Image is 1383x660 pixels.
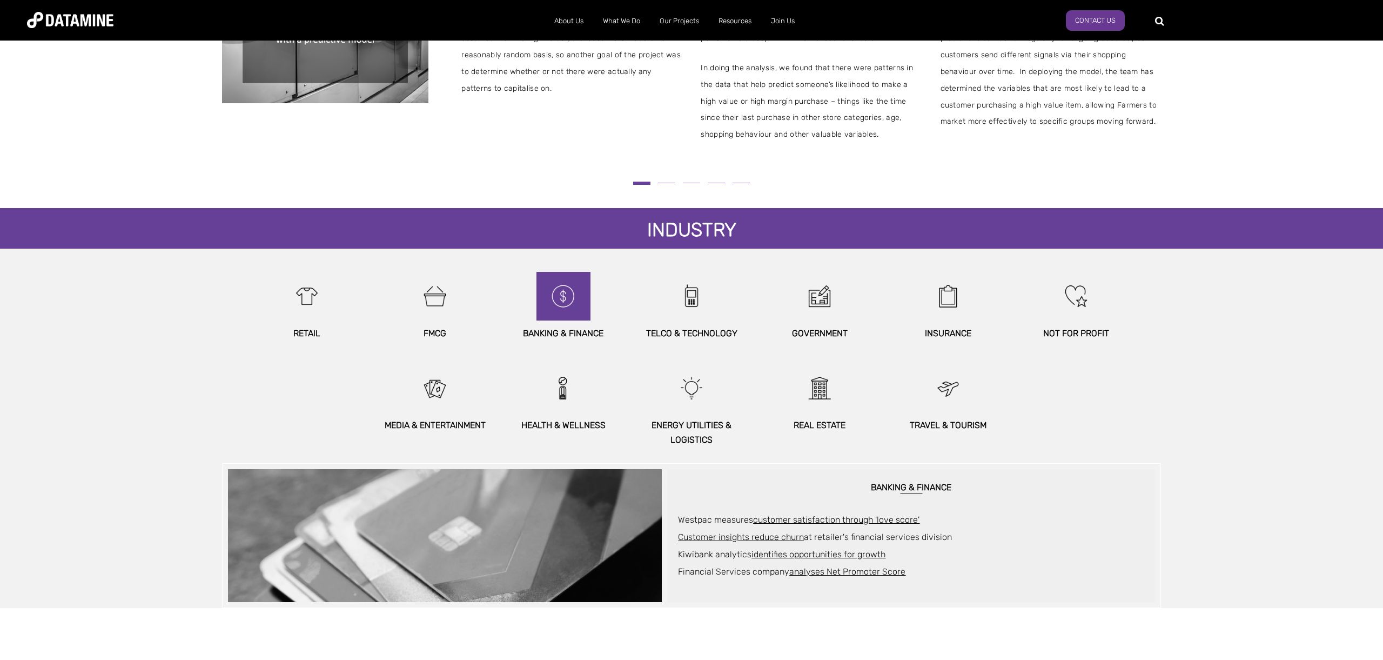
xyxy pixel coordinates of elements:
[1066,10,1125,31] a: Contact Us
[925,364,971,412] img: Travel%20%26%20Tourism.png
[1053,272,1099,321] img: Not%20For%20Profit.png
[1018,326,1134,341] p: NOT FOR PROFIT
[377,418,493,432] p: MEDIA & ENTERTAINMENT
[27,12,113,28] img: Datamine
[678,549,885,559] span: Kiwibank analytics
[540,272,587,321] img: Banking%20%26%20Financial.png
[634,326,750,341] p: TELCO & TECHNOLOGY
[668,364,715,412] img: Utilities.png
[925,272,971,321] img: Insurance.png
[789,566,905,577] a: analyses Net Promoter Score
[796,364,843,412] img: Apartment.png
[505,418,621,432] p: HEALTH & WELLNESS
[284,272,330,321] img: Retail.png
[890,326,1006,341] p: INSURANCE
[650,7,709,35] a: Our Projects
[634,418,750,447] p: ENERGY UTILITIES & Logistics
[412,364,458,412] img: Entertainment.png
[701,60,921,143] span: In doing the analysis, we found that there were patterns in the data that help predict someone’s ...
[890,418,1006,432] p: Travel & Tourism
[636,219,747,243] h4: Industry
[709,7,761,35] a: Resources
[412,272,458,321] img: FMCG.png
[249,326,365,341] p: Retail
[678,483,1144,494] h6: BANKING & FINANCE
[505,326,621,341] p: BANKING & FINANCE
[678,532,952,542] span: at retailer's financial services division
[761,7,804,35] a: Join Us
[377,326,493,341] p: FMCG
[678,515,919,525] span: Westpac measures
[678,532,804,542] a: Customer insights reduce churn
[668,272,715,321] img: Telecomms.png
[540,364,587,412] img: Male%20sideways.png
[762,418,878,432] p: REAL ESTATE
[593,7,650,35] a: What We Do
[751,549,885,559] a: identifies opportunities for growth
[678,566,905,577] span: Financial Services company
[545,7,593,35] a: About Us
[762,326,878,341] p: GOVERNMENT
[753,515,919,525] a: customer satisfaction through 'love score'
[796,272,843,321] img: Government.png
